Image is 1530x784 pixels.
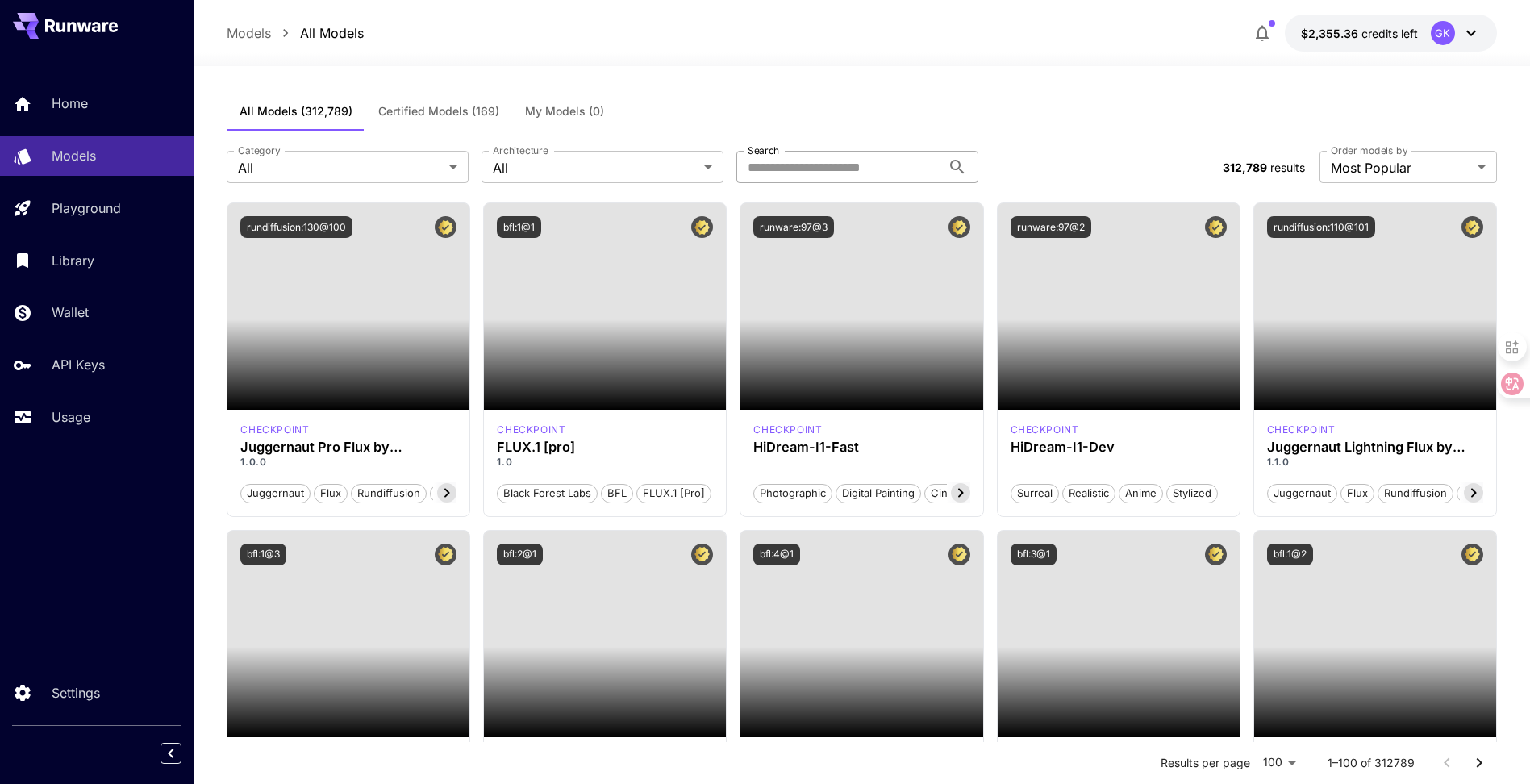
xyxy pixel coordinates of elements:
[240,440,456,455] h3: Juggernaut Pro Flux by RunDiffusion
[52,407,90,427] p: Usage
[1331,158,1471,177] span: Most Popular
[314,482,348,503] button: flux
[497,544,543,565] button: bfl:2@1
[1161,755,1250,771] p: Results per page
[497,440,713,455] h3: FLUX.1 [pro]
[497,482,598,503] button: Black Forest Labs
[435,544,456,565] button: Certified Model – Vetted for best performance and includes a commercial license.
[754,486,832,502] span: Photographic
[1331,144,1407,157] label: Order models by
[1011,482,1059,503] button: Surreal
[1270,161,1305,174] span: results
[1011,423,1079,437] div: HiDream Dev
[636,482,711,503] button: FLUX.1 [pro]
[691,544,713,565] button: Certified Model – Vetted for best performance and includes a commercial license.
[52,355,105,374] p: API Keys
[753,440,969,455] h3: HiDream-I1-Fast
[1461,216,1483,238] button: Certified Model – Vetted for best performance and includes a commercial license.
[240,216,352,238] button: rundiffusion:130@100
[227,23,364,43] nav: breadcrumb
[925,486,986,502] span: Cinematic
[1011,486,1058,502] span: Surreal
[1268,486,1336,502] span: juggernaut
[52,146,96,165] p: Models
[1011,423,1079,437] p: checkpoint
[52,251,94,270] p: Library
[238,144,281,157] label: Category
[240,423,309,437] div: FLUX.1 D
[753,482,832,503] button: Photographic
[497,423,565,437] p: checkpoint
[240,482,311,503] button: juggernaut
[1361,27,1418,40] span: credits left
[161,743,181,764] button: Collapse sidebar
[753,544,800,565] button: bfl:4@1
[238,158,443,177] span: All
[351,482,427,503] button: rundiffusion
[497,455,713,469] p: 1.0
[1461,544,1483,565] button: Certified Model – Vetted for best performance and includes a commercial license.
[525,104,604,119] span: My Models (0)
[52,198,121,218] p: Playground
[836,486,920,502] span: Digital Painting
[1328,755,1415,771] p: 1–100 of 312789
[1301,27,1361,40] span: $2,355.36
[1119,482,1163,503] button: Anime
[753,423,822,437] div: HiDream Fast
[753,216,834,238] button: runware:97@3
[52,94,88,113] p: Home
[924,482,986,503] button: Cinematic
[1463,747,1495,779] button: Go to next page
[173,739,194,768] div: Collapse sidebar
[1267,482,1337,503] button: juggernaut
[241,486,310,502] span: juggernaut
[240,544,286,565] button: bfl:1@3
[1205,544,1227,565] button: Certified Model – Vetted for best performance and includes a commercial license.
[498,486,597,502] span: Black Forest Labs
[1267,455,1483,469] p: 1.1.0
[1267,216,1375,238] button: rundiffusion:110@101
[1011,544,1057,565] button: bfl:3@1
[1457,486,1505,502] span: schnell
[1062,482,1115,503] button: Realistic
[1378,486,1453,502] span: rundiffusion
[748,144,779,157] label: Search
[431,486,459,502] span: pro
[497,216,541,238] button: bfl:1@1
[497,423,565,437] div: fluxpro
[315,486,347,502] span: flux
[1431,21,1455,45] div: GK
[836,482,921,503] button: Digital Painting
[1378,482,1453,503] button: rundiffusion
[1257,751,1302,774] div: 100
[1011,440,1227,455] h3: HiDream-I1-Dev
[637,486,711,502] span: FLUX.1 [pro]
[1341,486,1374,502] span: flux
[435,216,456,238] button: Certified Model – Vetted for best performance and includes a commercial license.
[948,216,970,238] button: Certified Model – Vetted for best performance and includes a commercial license.
[753,423,822,437] p: checkpoint
[1267,440,1483,455] h3: Juggernaut Lightning Flux by RunDiffusion
[227,23,271,43] a: Models
[1205,216,1227,238] button: Certified Model – Vetted for best performance and includes a commercial license.
[493,158,698,177] span: All
[1063,486,1115,502] span: Realistic
[430,482,460,503] button: pro
[240,104,352,119] span: All Models (312,789)
[1166,482,1218,503] button: Stylized
[240,423,309,437] p: checkpoint
[1457,482,1506,503] button: schnell
[948,544,970,565] button: Certified Model – Vetted for best performance and includes a commercial license.
[52,302,89,322] p: Wallet
[601,482,633,503] button: BFL
[1340,482,1374,503] button: flux
[300,23,364,43] a: All Models
[691,216,713,238] button: Certified Model – Vetted for best performance and includes a commercial license.
[378,104,499,119] span: Certified Models (169)
[1267,423,1336,437] p: checkpoint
